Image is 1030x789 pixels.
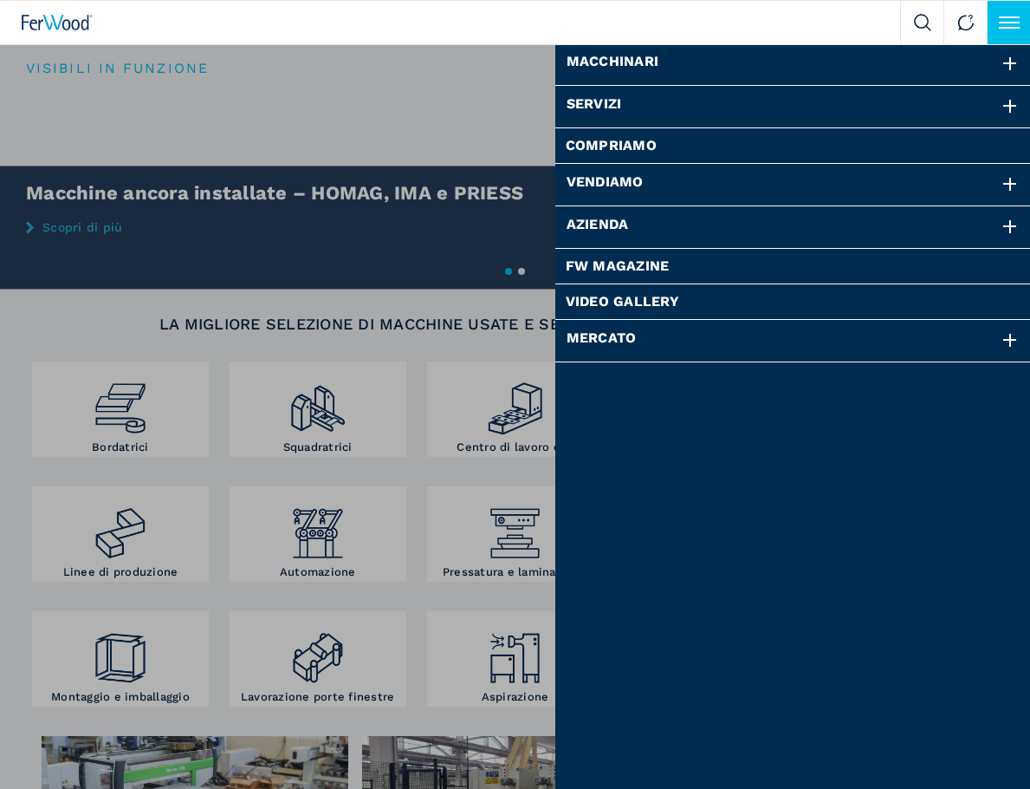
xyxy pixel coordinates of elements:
[566,295,1021,309] a: Video Gallery
[566,259,1021,273] a: FW Magazine
[566,139,1021,153] a: Compriamo
[957,14,975,31] img: Contact us
[987,1,1030,44] button: Click to toggle menu
[22,15,93,30] img: Ferwood
[914,14,931,31] img: Search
